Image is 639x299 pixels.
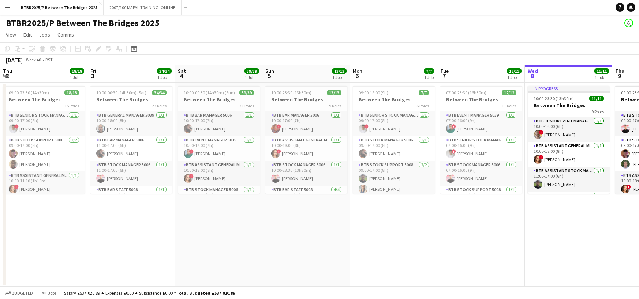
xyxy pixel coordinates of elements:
[177,72,186,80] span: 4
[6,56,23,64] div: [DATE]
[265,186,347,242] app-card-role: BTB Bar Staff 50084/410:30-17:30 (7h)
[3,171,85,196] app-card-role: BTB Assistant General Manager 50061/110:00-11:10 (1h10m)![PERSON_NAME]
[507,75,521,80] div: 1 Job
[614,72,624,80] span: 9
[353,111,435,136] app-card-role: BTB Senior Stock Manager 50061/109:00-17:00 (8h)![PERSON_NAME]
[15,0,104,15] button: BTBR2025/P Between The Bridges 2025
[3,68,12,74] span: Thu
[364,124,369,129] span: !
[157,75,171,80] div: 1 Job
[264,72,274,80] span: 5
[528,86,610,194] app-job-card: In progress10:00-23:30 (13h30m)11/11Between The Bridges9 RolesBTB Junior Event Manager 50391/110:...
[359,90,388,95] span: 09:00-18:00 (9h)
[70,68,84,74] span: 18/18
[176,290,235,296] span: Total Budgeted £537 020.89
[353,96,435,103] h3: Between The Bridges
[45,57,53,63] div: BST
[6,18,160,29] h1: BTBR2025/P Between The Bridges 2025
[329,103,341,109] span: 9 Roles
[353,136,435,161] app-card-role: BTB Stock Manager 50061/109:00-17:00 (8h)[PERSON_NAME]
[90,161,172,186] app-card-role: BTB Stock Manager 50061/111:00-17:00 (6h)[PERSON_NAME]
[3,136,85,171] app-card-role: BTB Stock support 50082/209:00-17:00 (8h)[PERSON_NAME][PERSON_NAME]
[527,72,538,80] span: 8
[239,90,254,95] span: 39/39
[534,96,574,101] span: 10:00-23:30 (13h30m)
[23,31,32,38] span: Edit
[528,68,538,74] span: Wed
[353,86,435,194] app-job-card: 09:00-18:00 (9h)7/7Between The Bridges6 RolesBTB Senior Stock Manager 50061/109:00-17:00 (8h)![PE...
[178,68,186,74] span: Sat
[452,124,456,129] span: !
[352,72,362,80] span: 6
[594,68,609,74] span: 11/11
[265,68,274,74] span: Sun
[64,90,79,95] span: 18/18
[539,130,543,135] span: !
[9,90,49,95] span: 09:00-23:30 (14h30m)
[528,117,610,142] app-card-role: BTB Junior Event Manager 50391/110:00-16:00 (6h)![PERSON_NAME]
[96,90,146,95] span: 10:00-00:30 (14h30m) (Sat)
[239,103,254,109] span: 31 Roles
[615,68,624,74] span: Thu
[265,136,347,161] app-card-role: BTB Assistant General Manager 50061/110:00-18:00 (8h)![PERSON_NAME]
[440,136,522,161] app-card-role: BTB Senior Stock Manager 50061/107:00-16:00 (9h)![PERSON_NAME]
[20,30,35,39] a: Edit
[244,68,259,74] span: 39/39
[152,90,167,95] span: 34/34
[64,290,235,296] div: Salary £537 020.89 + Expenses £0.00 + Subsistence £0.00 =
[271,90,311,95] span: 10:00-23:30 (13h30m)
[452,149,456,154] span: !
[424,75,434,80] div: 1 Job
[277,149,281,154] span: !
[6,31,16,38] span: View
[90,186,172,211] app-card-role: BTB Bar Staff 50081/111:30-16:30 (5h)
[507,68,522,74] span: 12/12
[439,72,449,80] span: 7
[595,75,609,80] div: 1 Job
[3,30,19,39] a: View
[624,19,633,27] app-user-avatar: Amy Cane
[528,192,610,216] app-card-role: BTB Bar Manager 50061/1
[245,75,259,80] div: 1 Job
[277,124,281,129] span: !
[178,161,260,186] app-card-role: BTB Assistant General Manager 50061/110:00-18:00 (8h)![PERSON_NAME]
[14,124,19,129] span: !
[539,155,543,159] span: !
[57,31,74,38] span: Comms
[90,86,172,194] app-job-card: 10:00-00:30 (14h30m) (Sat)34/34Between The Bridges23 RolesBTB General Manager 50391/110:00-18:00 ...
[152,103,167,109] span: 23 Roles
[55,30,77,39] a: Comms
[3,96,85,103] h3: Between The Bridges
[265,96,347,103] h3: Between The Bridges
[332,68,347,74] span: 13/13
[12,291,33,296] span: Budgeted
[178,86,260,194] app-job-card: 10:00-00:30 (14h30m) (Sun)39/39Between The Bridges31 RolesBTB Bar Manager 50061/110:00-17:00 (7h)...
[353,161,435,196] app-card-role: BTB Stock support 50082/209:00-17:00 (8h)[PERSON_NAME][PERSON_NAME]
[440,68,449,74] span: Tue
[528,167,610,192] app-card-role: BTB Assistant Stock Manager 50061/111:00-17:00 (6h)[PERSON_NAME]
[90,111,172,136] app-card-role: BTB General Manager 50391/110:00-18:00 (8h)[PERSON_NAME]
[424,68,434,74] span: 7/7
[178,96,260,103] h3: Between The Bridges
[40,290,58,296] span: All jobs
[3,86,85,194] app-job-card: 09:00-23:30 (14h30m)18/18Between The Bridges15 RolesBTB Senior Stock Manager 50061/109:00-17:00 (...
[265,86,347,194] app-job-card: 10:00-23:30 (13h30m)13/13Between The Bridges9 RolesBTB Bar Manager 50061/110:00-17:00 (7h)![PERSO...
[440,96,522,103] h3: Between The Bridges
[353,68,362,74] span: Mon
[416,103,429,109] span: 6 Roles
[178,186,260,211] app-card-role: BTB Stock Manager 50061/110:00-18:00 (8h)
[528,102,610,109] h3: Between The Bridges
[157,68,172,74] span: 34/34
[332,75,346,80] div: 1 Job
[440,186,522,211] app-card-role: BTB Stock support 50081/107:00-16:00 (9h)
[36,30,53,39] a: Jobs
[502,90,516,95] span: 12/12
[24,57,42,63] span: Week 40
[3,111,85,136] app-card-role: BTB Senior Stock Manager 50061/109:00-17:00 (8h)![PERSON_NAME]
[189,149,194,154] span: !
